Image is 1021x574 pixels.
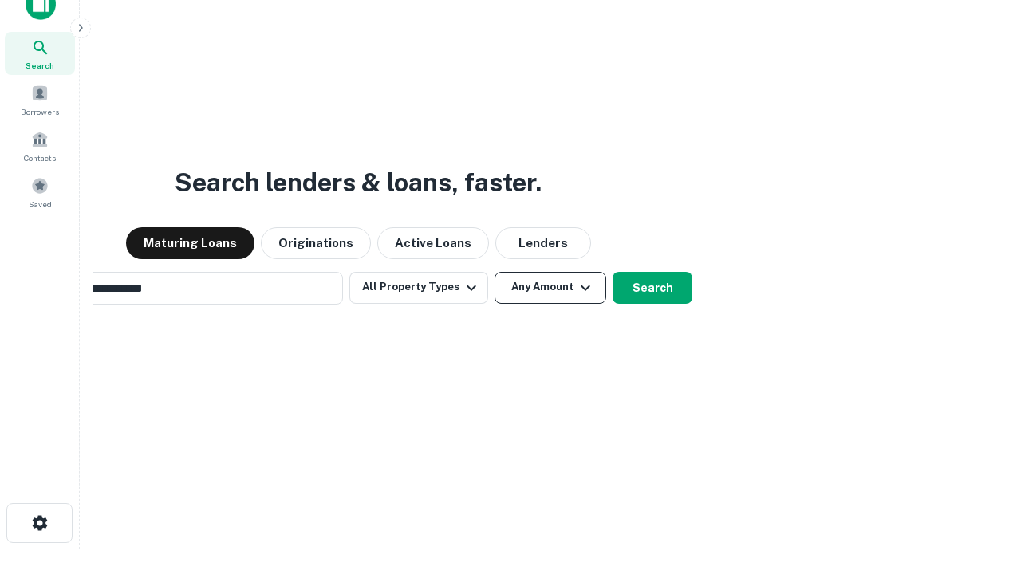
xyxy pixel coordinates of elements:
span: Search [26,59,54,72]
span: Borrowers [21,105,59,118]
a: Borrowers [5,78,75,121]
button: Any Amount [495,272,606,304]
a: Contacts [5,124,75,167]
a: Search [5,32,75,75]
button: Originations [261,227,371,259]
button: Lenders [495,227,591,259]
h3: Search lenders & loans, faster. [175,163,542,202]
button: Search [613,272,692,304]
span: Contacts [24,151,56,164]
button: Active Loans [377,227,489,259]
iframe: Chat Widget [941,446,1021,523]
a: Saved [5,171,75,214]
button: All Property Types [349,272,488,304]
button: Maturing Loans [126,227,254,259]
span: Saved [29,198,52,210]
